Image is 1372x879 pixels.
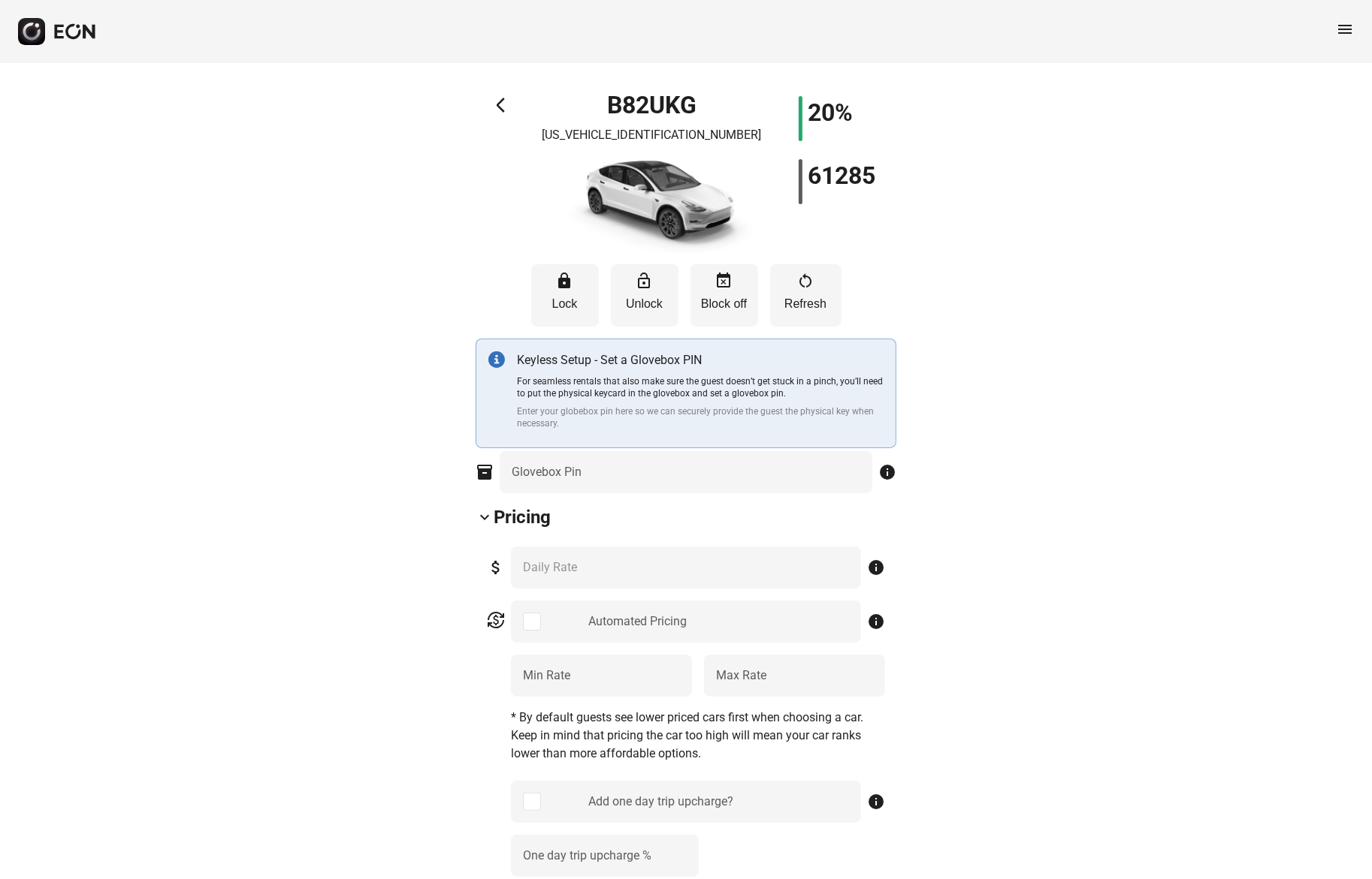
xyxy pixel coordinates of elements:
[476,463,494,481] span: inventory_2
[497,96,515,114] span: arrow_back_ios
[796,272,814,290] span: restart_alt
[698,295,751,313] p: Block off
[487,558,505,576] span: attach_money
[878,463,896,481] span: info
[636,272,654,290] span: lock_open
[531,264,599,327] button: Lock
[618,295,671,313] p: Unlock
[542,126,762,144] p: [US_VEHICLE_IDENTIFICATION_NUMBER]
[716,667,766,685] label: Max Rate
[808,104,854,122] h1: 20%
[547,150,757,255] img: car
[512,463,582,481] label: Glovebox Pin
[691,264,758,327] button: Block off
[517,405,884,429] p: Enter your globebox pin here so we can securely provide the guest the physical key when necessary.
[778,295,834,313] p: Refresh
[867,558,885,576] span: info
[523,847,651,865] label: One day trip upcharge %
[770,264,842,327] button: Refresh
[539,295,591,313] p: Lock
[517,351,884,369] p: Keyless Setup - Set a Glovebox PIN
[588,613,687,631] div: Automated Pricing
[556,272,574,290] span: lock
[511,709,885,763] p: * By default guests see lower priced cars first when choosing a car. Keep in mind that pricing th...
[611,264,678,327] button: Unlock
[607,96,697,114] h1: B82UKG
[715,272,733,290] span: event_busy
[523,667,570,685] label: Min Rate
[488,351,505,368] img: info
[867,793,885,811] span: info
[494,505,551,529] h2: Pricing
[588,793,733,811] div: Add one day trip upcharge?
[808,167,876,185] h1: 61285
[476,508,494,526] span: keyboard_arrow_down
[487,611,505,629] span: currency_exchange
[1336,20,1354,38] span: menu
[517,375,884,399] p: For seamless rentals that also make sure the guest doesn’t get stuck in a pinch, you’ll need to p...
[867,613,885,631] span: info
